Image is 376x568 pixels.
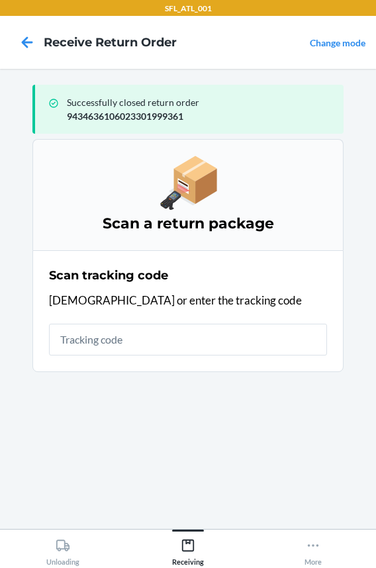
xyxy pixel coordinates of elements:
[44,34,177,51] h4: Receive Return Order
[165,3,212,15] p: SFL_ATL_001
[251,530,376,566] button: More
[67,109,333,123] p: 9434636106023301999361
[49,213,327,234] h3: Scan a return package
[49,324,327,355] input: Tracking code
[46,533,79,566] div: Unloading
[172,533,204,566] div: Receiving
[305,533,322,566] div: More
[49,292,327,309] p: [DEMOGRAPHIC_DATA] or enter the tracking code
[125,530,250,566] button: Receiving
[67,95,333,109] p: Successfully closed return order
[49,267,168,284] h2: Scan tracking code
[310,37,365,48] a: Change mode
